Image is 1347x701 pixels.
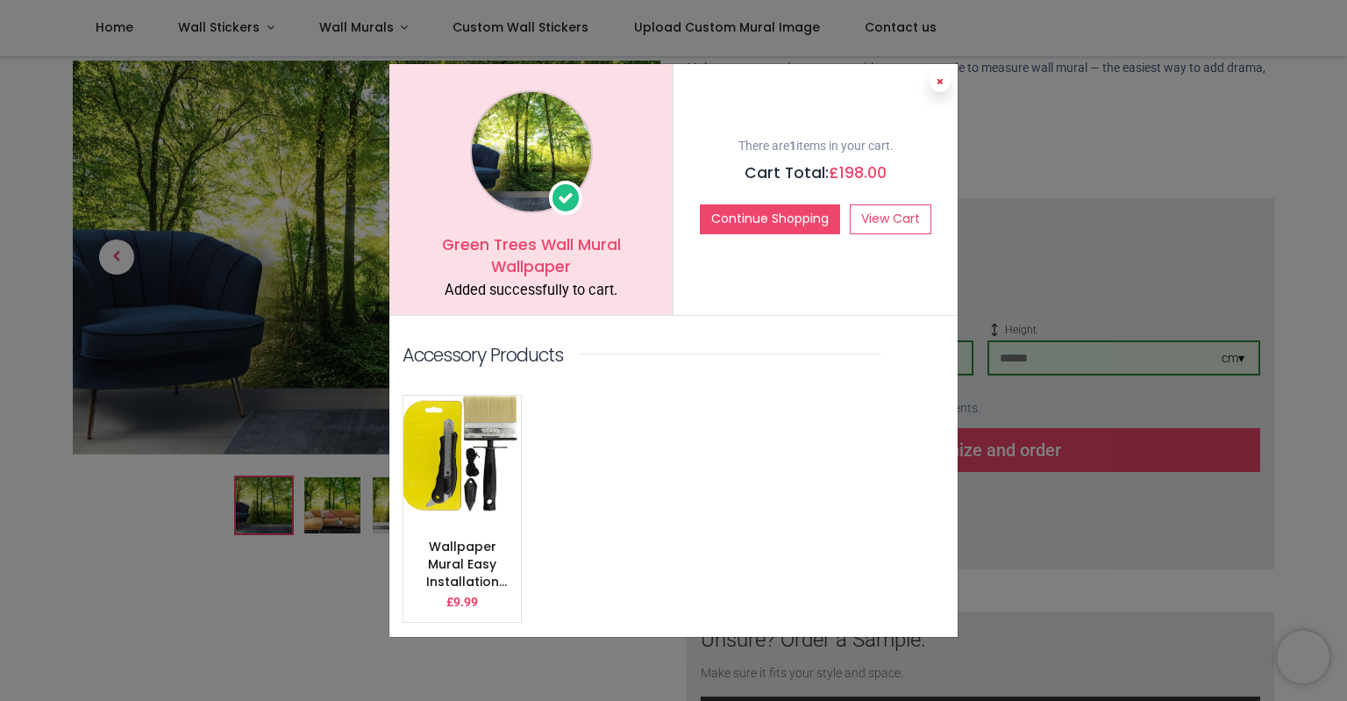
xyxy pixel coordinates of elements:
div: Added successfully to cart. [403,281,659,301]
p: There are items in your cart. [687,138,944,155]
p: Accessory Products [403,342,563,368]
a: View Cart [850,204,931,234]
a: Wallpaper Mural Easy Installation Tool Kit [426,538,507,607]
h5: Green Trees Wall Mural Wallpaper [403,234,659,277]
h5: Cart Total: [687,162,944,184]
p: £ [446,594,478,612]
img: image_512 [403,396,521,515]
button: Continue Shopping [700,204,840,234]
span: 198.00 [839,162,887,183]
span: 9.99 [453,595,478,609]
b: 1 [789,139,796,153]
img: image_1024 [470,90,593,213]
span: £ [829,162,887,183]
